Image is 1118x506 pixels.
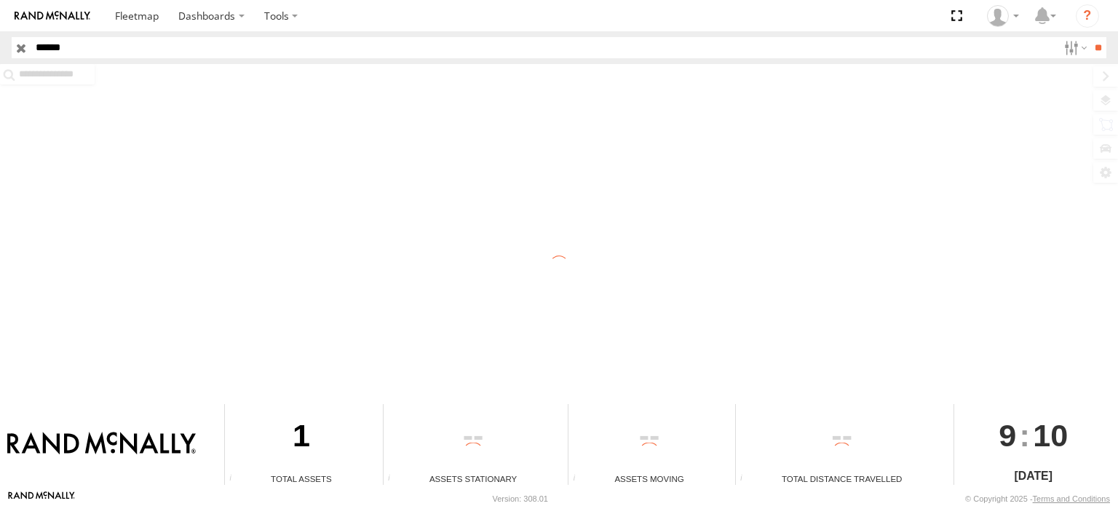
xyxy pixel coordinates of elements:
[384,474,405,485] div: Total number of assets current stationary.
[384,473,563,485] div: Assets Stationary
[965,494,1110,503] div: © Copyright 2025 -
[1076,4,1099,28] i: ?
[568,474,590,485] div: Total number of assets current in transit.
[954,404,1113,467] div: :
[225,473,378,485] div: Total Assets
[1058,37,1090,58] label: Search Filter Options
[982,5,1024,27] div: Jose Goitia
[7,432,196,456] img: Rand McNally
[493,494,548,503] div: Version: 308.01
[954,467,1113,485] div: [DATE]
[736,473,948,485] div: Total Distance Travelled
[225,474,247,485] div: Total number of Enabled Assets
[1033,404,1068,467] span: 10
[568,473,729,485] div: Assets Moving
[1033,494,1110,503] a: Terms and Conditions
[15,11,90,21] img: rand-logo.svg
[225,404,378,473] div: 1
[736,474,758,485] div: Total distance travelled by all assets within specified date range and applied filters
[8,491,75,506] a: Visit our Website
[999,404,1016,467] span: 9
